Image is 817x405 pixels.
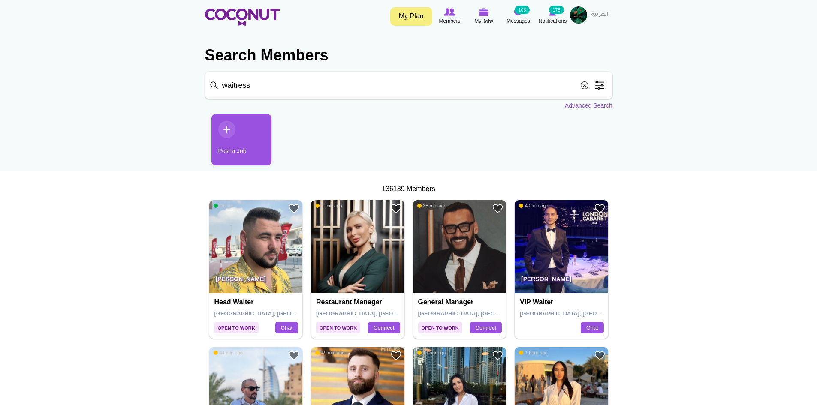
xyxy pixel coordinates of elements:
span: Online [214,203,233,209]
h4: General Manager [418,298,503,306]
small: 106 [515,6,529,14]
a: Add to Favourites [391,203,401,214]
a: Add to Favourites [492,203,503,214]
span: 40 min ago [519,203,548,209]
a: My Jobs My Jobs [467,6,501,27]
h4: Head Waiter [214,298,300,306]
a: My Plan [390,7,432,26]
a: Browse Members Members [433,6,467,26]
a: Advanced Search [565,101,612,110]
span: Open to Work [316,322,360,333]
a: Post a Job [211,114,271,165]
img: Notifications [549,8,556,16]
img: Messages [514,8,523,16]
img: Browse Members [444,8,455,16]
span: 1 hour ago [417,350,446,356]
span: Members [439,17,460,25]
a: Add to Favourites [492,350,503,361]
span: 1 hour ago [519,350,548,356]
span: Messages [506,17,530,25]
a: Connect [368,322,400,334]
span: Notifications [539,17,567,25]
p: [PERSON_NAME] [209,269,303,293]
img: Home [205,9,280,26]
a: Add to Favourites [391,350,401,361]
a: العربية [587,6,612,24]
a: Add to Favourites [289,350,299,361]
h2: Search Members [205,45,612,66]
span: Open to Work [214,322,259,333]
span: 44 min ago [214,350,243,356]
a: Add to Favourites [594,203,605,214]
span: [GEOGRAPHIC_DATA], [GEOGRAPHIC_DATA] [214,310,337,317]
span: [GEOGRAPHIC_DATA], [GEOGRAPHIC_DATA] [520,310,642,317]
span: [GEOGRAPHIC_DATA], [GEOGRAPHIC_DATA] [418,310,540,317]
a: Chat [275,322,298,334]
a: Connect [470,322,502,334]
span: [GEOGRAPHIC_DATA], [GEOGRAPHIC_DATA] [316,310,438,317]
input: Search members by role or city [205,72,612,99]
h4: VIP waiter [520,298,605,306]
p: [PERSON_NAME] [515,269,608,293]
span: 38 min ago [417,203,446,209]
span: My Jobs [474,17,494,26]
img: My Jobs [479,8,489,16]
li: 1 / 1 [205,114,265,172]
a: Notifications Notifications 178 [536,6,570,26]
a: Add to Favourites [594,350,605,361]
h4: Restaurant Manager [316,298,401,306]
span: Open to Work [418,322,462,333]
div: 136139 Members [205,184,612,194]
span: 49 min ago [315,350,344,356]
span: 7 min ago [315,203,342,209]
a: Messages Messages 106 [501,6,536,26]
a: Add to Favourites [289,203,299,214]
small: 178 [549,6,564,14]
a: Chat [581,322,603,334]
